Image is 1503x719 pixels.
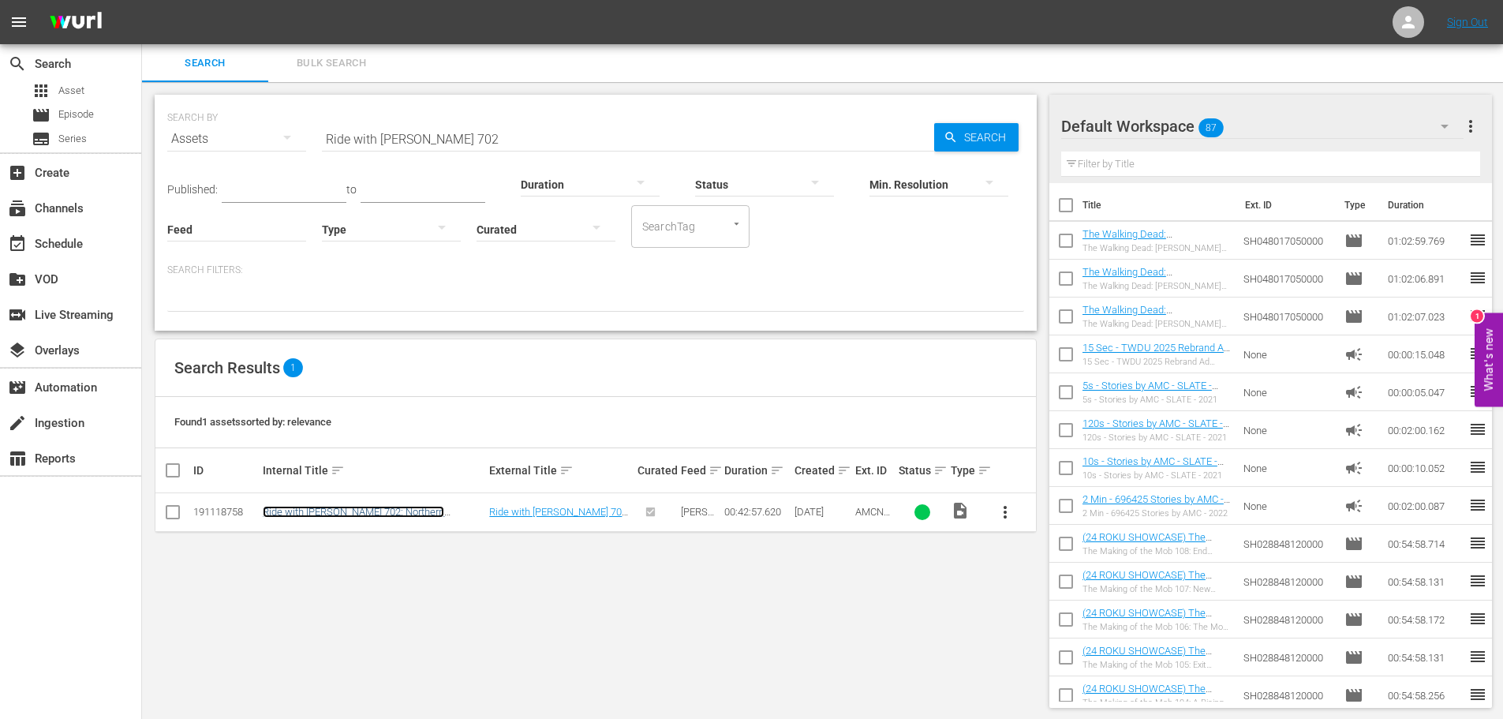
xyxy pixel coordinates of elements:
[1082,342,1230,365] a: 15 Sec - TWDU 2025 Rebrand Ad Slates- 15s- SLATE
[1082,698,1232,708] div: The Making of the Mob 104: A Rising Threat
[1461,117,1480,136] span: more_vert
[1468,420,1487,439] span: reorder
[709,463,723,477] span: sort
[1461,107,1480,145] button: more_vert
[1237,601,1338,638] td: SH028848120000
[283,358,303,377] span: 1
[1381,487,1468,525] td: 00:02:00.087
[933,463,948,477] span: sort
[934,123,1019,152] button: Search
[1344,307,1363,326] span: Episode
[1237,676,1338,714] td: SH028848120000
[167,264,1024,277] p: Search Filters:
[1381,222,1468,260] td: 01:02:59.769
[1381,525,1468,563] td: 00:54:58.714
[637,464,676,477] div: Curated
[978,463,992,477] span: sort
[1468,268,1487,287] span: reorder
[1344,572,1363,591] span: Episode
[174,416,331,428] span: Found 1 assets sorted by: relevance
[1237,260,1338,298] td: SH048017050000
[1344,610,1363,629] span: Episode
[1381,449,1468,487] td: 00:00:10.052
[1378,183,1473,227] th: Duration
[489,506,630,541] a: Ride with [PERSON_NAME] 702: Northern [US_STATE] with [PERSON_NAME]
[1082,266,1225,290] a: The Walking Dead: [PERSON_NAME] 301: Episode 1
[1082,433,1232,443] div: 120s - Stories by AMC - SLATE - 2021
[996,503,1015,522] span: more_vert
[855,506,890,541] span: AMCNVR0000070721
[1237,449,1338,487] td: None
[1344,648,1363,667] span: Episode
[167,117,306,161] div: Assets
[151,54,259,73] span: Search
[1236,183,1336,227] th: Ext. ID
[1082,228,1225,252] a: The Walking Dead: [PERSON_NAME] 301: Episode 1
[38,4,114,41] img: ans4CAIJ8jUAAAAAAAAAAAAAAAAAAAAAAAAgQb4GAAAAAAAAAAAAAAAAAAAAAAAAJMjXAAAAAAAAAAAAAAAAAAAAAAAAgAT5G...
[8,270,27,289] span: VOD
[794,506,851,518] div: [DATE]
[8,199,27,218] span: Channels
[1381,601,1468,638] td: 00:54:58.172
[1237,222,1338,260] td: SH048017050000
[1468,685,1487,704] span: reorder
[1237,335,1338,373] td: None
[1082,304,1225,328] a: The Walking Dead: [PERSON_NAME] 301: Episode 1
[899,461,946,480] div: Status
[794,461,851,480] div: Created
[489,461,633,480] div: External Title
[1082,455,1224,479] a: 10s - Stories by AMC - SLATE - 2021
[1082,183,1236,227] th: Title
[951,461,981,480] div: Type
[1468,344,1487,363] span: reorder
[1447,16,1488,28] a: Sign Out
[1344,686,1363,705] span: Episode
[58,107,94,122] span: Episode
[1344,421,1363,440] span: Ad
[1468,496,1487,515] span: reorder
[263,461,484,480] div: Internal Title
[1381,373,1468,411] td: 00:00:05.047
[1082,470,1232,481] div: 10s - Stories by AMC - SLATE - 2021
[1344,534,1363,553] span: Episode
[1381,676,1468,714] td: 00:54:58.256
[9,13,28,32] span: menu
[1082,531,1224,590] a: (24 ROKU SHOWCASE) The Making of the Mob 108: End Game ((24 ROKU SHOWCASE) The Making of the Mob ...
[193,464,258,477] div: ID
[1344,345,1363,364] span: Ad
[837,463,851,477] span: sort
[729,216,744,231] button: Open
[1381,335,1468,373] td: 00:00:15.048
[346,183,357,196] span: to
[1471,309,1483,322] div: 1
[1381,411,1468,449] td: 00:02:00.162
[1082,584,1232,594] div: The Making of the Mob 107: New Frontiers
[1237,487,1338,525] td: None
[1082,493,1230,517] a: 2 Min - 696425 Stories by AMC - 2022
[32,106,50,125] span: Episode
[8,341,27,360] span: Overlays
[8,234,27,253] span: Schedule
[8,54,27,73] span: Search
[1061,104,1464,148] div: Default Workspace
[1082,380,1218,403] a: 5s - Stories by AMC - SLATE - 2021
[1344,459,1363,477] span: Ad
[1468,382,1487,401] span: reorder
[681,506,715,541] span: [PERSON_NAME] Feed
[1082,395,1232,405] div: 5s - Stories by AMC - SLATE - 2021
[1381,298,1468,335] td: 01:02:07.023
[58,131,87,147] span: Series
[1082,622,1232,632] div: The Making of the Mob 106: The Mob At War
[32,81,50,100] span: apps
[8,449,27,468] span: Reports
[1468,458,1487,477] span: reorder
[1237,411,1338,449] td: None
[1082,607,1228,666] a: (24 ROKU SHOWCASE) The Making of the Mob 106: The Mob At War ((24 ROKU SHOWCASE) The Making of th...
[1082,357,1232,367] div: 15 Sec - TWDU 2025 Rebrand Ad Slates- 15s- SLATE
[1381,563,1468,601] td: 00:54:58.131
[681,461,720,480] div: Feed
[1237,373,1338,411] td: None
[1381,638,1468,676] td: 00:54:58.131
[724,461,789,480] div: Duration
[1468,647,1487,666] span: reorder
